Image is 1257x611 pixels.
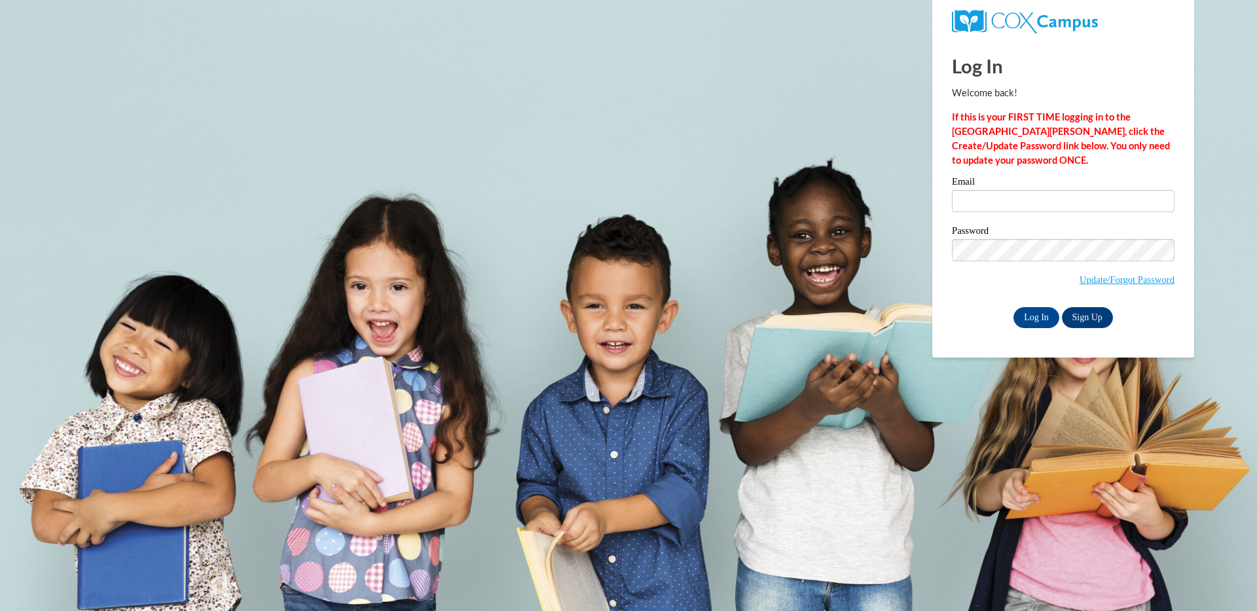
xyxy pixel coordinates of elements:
h1: Log In [952,52,1175,79]
strong: If this is your FIRST TIME logging in to the [GEOGRAPHIC_DATA][PERSON_NAME], click the Create/Upd... [952,111,1170,166]
p: Welcome back! [952,86,1175,100]
img: COX Campus [952,10,1098,33]
a: COX Campus [952,15,1098,26]
a: Update/Forgot Password [1080,274,1175,285]
input: Log In [1013,307,1059,328]
a: Sign Up [1062,307,1113,328]
label: Password [952,226,1175,239]
label: Email [952,177,1175,190]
